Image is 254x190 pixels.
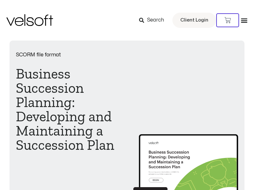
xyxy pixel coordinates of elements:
[6,14,53,26] img: Velsoft Training Materials
[147,16,164,24] span: Search
[139,15,169,26] a: Search
[241,17,248,24] div: Menu Toggle
[16,67,121,152] h1: Business Succession Planning: Developing and Maintaining a Succession Plan
[16,52,121,57] p: SCORM file format
[172,13,216,28] a: Client Login
[180,16,208,24] span: Client Login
